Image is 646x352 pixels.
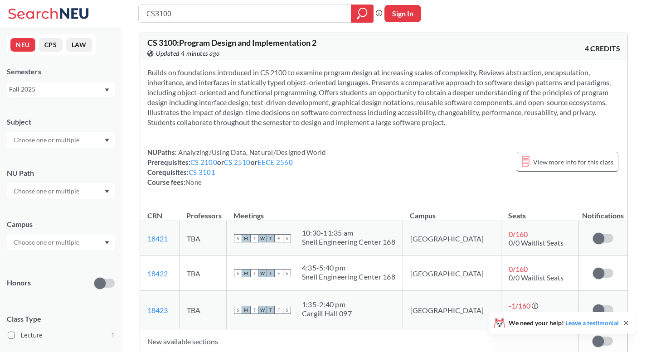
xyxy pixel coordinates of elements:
[250,306,258,314] span: T
[7,117,115,127] div: Subject
[179,202,226,221] th: Professors
[179,256,226,291] td: TBA
[9,84,104,94] div: Fall 2025
[302,300,352,309] div: 1:35 - 2:40 pm
[105,139,109,142] svg: Dropdown arrow
[66,38,92,52] button: LAW
[509,320,619,326] span: We need your help!
[267,306,275,314] span: T
[403,291,501,329] td: [GEOGRAPHIC_DATA]
[234,306,242,314] span: S
[351,5,374,23] div: magnifying glass
[403,256,501,291] td: [GEOGRAPHIC_DATA]
[302,309,352,318] div: Cargill Hall 097
[146,6,345,21] input: Class, professor, course number, "phrase"
[179,291,226,329] td: TBA
[147,38,316,48] span: CS 3100 : Program Design and Implementation 2
[275,234,283,242] span: F
[105,190,109,193] svg: Dropdown arrow
[302,272,395,281] div: Snell Engineering Center 168
[258,234,267,242] span: W
[147,211,162,221] div: CRN
[283,234,291,242] span: S
[501,202,578,221] th: Seats
[267,269,275,277] span: T
[156,48,220,58] span: Updated 4 minutes ago
[9,135,85,145] input: Choose one or multiple
[242,234,250,242] span: M
[105,88,109,92] svg: Dropdown arrow
[147,68,620,127] section: Builds on foundations introduced in CS 2100 to examine program design at increasing scales of com...
[283,269,291,277] span: S
[9,186,85,197] input: Choose one or multiple
[147,269,168,278] a: 18422
[7,168,115,178] div: NU Path
[275,269,283,277] span: F
[7,67,115,77] div: Semesters
[7,82,115,96] div: Fall 2025Dropdown arrow
[7,278,31,288] p: Honors
[7,219,115,229] div: Campus
[177,148,325,156] span: Analyzing/Using Data, Natural/Designed World
[275,306,283,314] span: F
[302,237,395,246] div: Snell Engineering Center 168
[242,269,250,277] span: M
[242,306,250,314] span: M
[509,230,528,238] span: 0 / 160
[7,132,115,148] div: Dropdown arrow
[357,7,368,20] svg: magnifying glass
[509,265,528,273] span: 0 / 160
[9,237,85,248] input: Choose one or multiple
[533,156,613,168] span: View more info for this class
[250,234,258,242] span: T
[585,43,620,53] span: 4 CREDITS
[283,306,291,314] span: S
[8,329,115,341] label: Lecture
[147,306,168,314] a: 18423
[224,158,251,166] a: CS 2510
[10,38,35,52] button: NEU
[302,263,395,272] div: 4:35 - 5:40 pm
[403,202,501,221] th: Campus
[234,234,242,242] span: S
[39,38,63,52] button: CPS
[111,330,115,340] span: 1
[7,183,115,199] div: Dropdown arrow
[147,147,325,187] div: NUPaths: Prerequisites: or or Corequisites: Course fees:
[578,202,627,221] th: Notifications
[250,269,258,277] span: T
[258,306,267,314] span: W
[509,238,563,247] span: 0/0 Waitlist Seats
[185,178,202,186] span: None
[509,301,530,310] span: -1 / 160
[302,228,395,237] div: 10:30 - 11:35 am
[257,158,293,166] a: EECE 2560
[147,234,168,243] a: 18421
[565,319,619,327] a: Leave a testimonial
[189,168,215,176] a: CS 3101
[258,269,267,277] span: W
[179,221,226,256] td: TBA
[226,202,403,221] th: Meetings
[234,269,242,277] span: S
[509,273,563,282] span: 0/0 Waitlist Seats
[384,5,421,22] button: Sign In
[105,241,109,245] svg: Dropdown arrow
[7,314,115,324] span: Class Type
[267,234,275,242] span: T
[403,221,501,256] td: [GEOGRAPHIC_DATA]
[190,158,217,166] a: CS 2100
[7,235,115,250] div: Dropdown arrow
